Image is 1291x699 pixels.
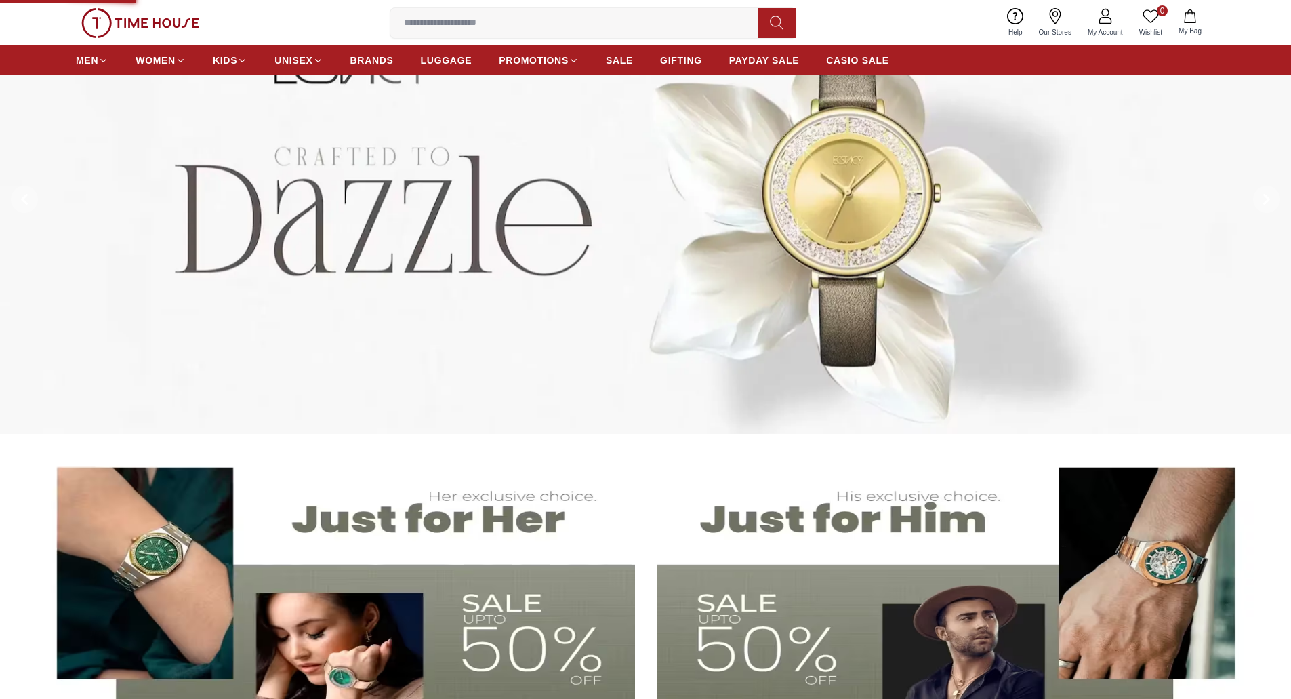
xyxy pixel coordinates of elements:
[729,54,799,67] span: PAYDAY SALE
[136,48,186,73] a: WOMEN
[826,54,889,67] span: CASIO SALE
[660,48,702,73] a: GIFTING
[1134,27,1168,37] span: Wishlist
[499,54,569,67] span: PROMOTIONS
[606,54,633,67] span: SALE
[1000,5,1031,40] a: Help
[350,48,394,73] a: BRANDS
[421,54,472,67] span: LUGGAGE
[1131,5,1170,40] a: 0Wishlist
[213,54,237,67] span: KIDS
[213,48,247,73] a: KIDS
[1031,5,1080,40] a: Our Stores
[421,48,472,73] a: LUGGAGE
[76,48,108,73] a: MEN
[81,8,199,38] img: ...
[499,48,579,73] a: PROMOTIONS
[274,54,312,67] span: UNISEX
[76,54,98,67] span: MEN
[1157,5,1168,16] span: 0
[1173,26,1207,36] span: My Bag
[660,54,702,67] span: GIFTING
[350,54,394,67] span: BRANDS
[1170,7,1210,39] button: My Bag
[1033,27,1077,37] span: Our Stores
[136,54,176,67] span: WOMEN
[274,48,323,73] a: UNISEX
[1003,27,1028,37] span: Help
[729,48,799,73] a: PAYDAY SALE
[826,48,889,73] a: CASIO SALE
[1082,27,1128,37] span: My Account
[606,48,633,73] a: SALE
